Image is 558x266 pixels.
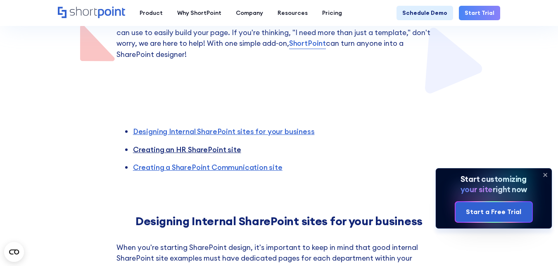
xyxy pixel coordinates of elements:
[133,162,283,172] a: Creating a SharePoint Communication site
[140,9,163,17] div: Product
[133,145,241,154] a: Creating an HR SharePoint site
[315,6,349,20] a: Pricing
[456,202,532,222] a: Start a Free Trial
[459,6,500,20] a: Start Trial
[116,214,442,228] h2: Designing Internal SharePoint sites for your business
[517,226,558,266] iframe: Chat Widget
[397,6,453,20] a: Schedule Demo
[322,9,342,17] div: Pricing
[236,9,263,17] div: Company
[133,127,315,136] a: Designing Internal SharePoint sites for your business
[228,6,270,20] a: Company
[270,6,315,20] a: Resources
[278,9,308,17] div: Resources
[177,9,221,17] div: Why ShortPoint
[289,38,326,49] a: ShortPoint
[132,6,170,20] a: Product
[58,7,125,19] a: Home
[466,207,521,217] div: Start a Free Trial
[4,242,24,262] button: Open CMP widget
[170,6,228,20] a: Why ShortPoint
